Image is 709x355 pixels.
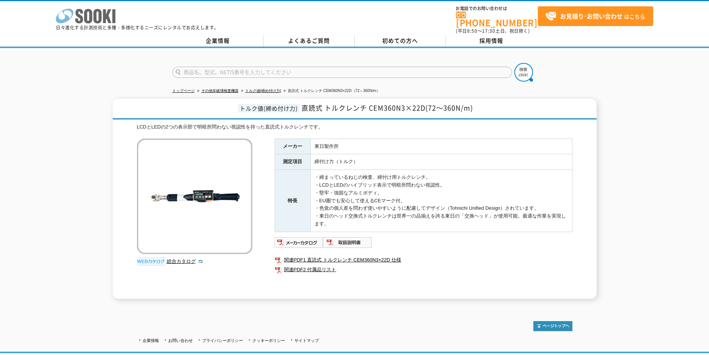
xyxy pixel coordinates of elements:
[294,338,319,343] a: サイトマップ
[456,6,538,11] span: お電話でのお問い合わせは
[538,6,653,26] a: お見積り･お問い合わせはこちら
[323,237,372,248] img: 取扱説明書
[282,87,380,95] li: 直読式 トルクレンチ CEM360N3×22D（72～360N/m）
[301,103,473,113] span: 直読式 トルクレンチ CEM360N3×22D(72～360N/m)
[560,12,623,20] strong: お見積り･お問い合わせ
[355,35,446,47] a: 初めての方へ
[545,11,645,22] span: はこちら
[456,28,530,34] span: (平日 ～ 土日、祝日除く)
[533,321,572,331] img: トップページへ
[137,258,165,265] img: webカタログ
[245,89,281,93] a: トルク値(締め付け力)
[202,338,243,343] a: プライバシーポリシー
[275,154,310,170] th: 測定項目
[382,37,418,45] span: 初めての方へ
[201,89,239,93] a: その他非破壊検査機器
[456,12,538,27] a: [PHONE_NUMBER]
[167,259,203,264] a: 総合カタログ
[143,338,159,343] a: 企業情報
[264,35,355,47] a: よくあるご質問
[467,28,478,34] span: 8:50
[446,35,537,47] a: 採用情報
[168,338,193,343] a: お問い合わせ
[310,139,572,154] td: 東日製作所
[310,170,572,232] td: ・締まっているねじの検査、締付け用トルクレンチ。 ・LCDとLEDのハイブリッド表示で明暗所問わない視認性。 ・堅牢・強固なアルミボディ。 ・EU圏でも安心して使えるCEマーク付。 ・色覚の個人...
[275,255,572,265] a: 関連PDF1 直読式 トルクレンチ CEM360N3×22D 仕様
[56,25,219,30] p: 日々進化する計測技術と多種・多様化するニーズにレンタルでお応えします。
[252,338,285,343] a: クッキーポリシー
[275,241,323,247] a: メーカーカタログ
[172,89,195,93] a: トップページ
[275,139,310,154] th: メーカー
[323,241,372,247] a: 取扱説明書
[172,35,264,47] a: 企業情報
[137,139,252,254] img: 直読式 トルクレンチ CEM360N3×22D（72～360N/m）
[238,104,300,112] span: トルク値(締め付け力)
[482,28,495,34] span: 17:30
[275,237,323,248] img: メーカーカタログ
[310,154,572,170] td: 締付け力（トルク）
[137,123,572,131] div: LCDとLEDの2つの表示部で明暗所問わない視認性を持った直読式トルクレンチです。
[172,67,512,78] input: 商品名、型式、NETIS番号を入力してください
[514,63,533,82] img: btn_search.png
[275,170,310,232] th: 特長
[275,265,572,275] a: 関連PDF2 付属品リスト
